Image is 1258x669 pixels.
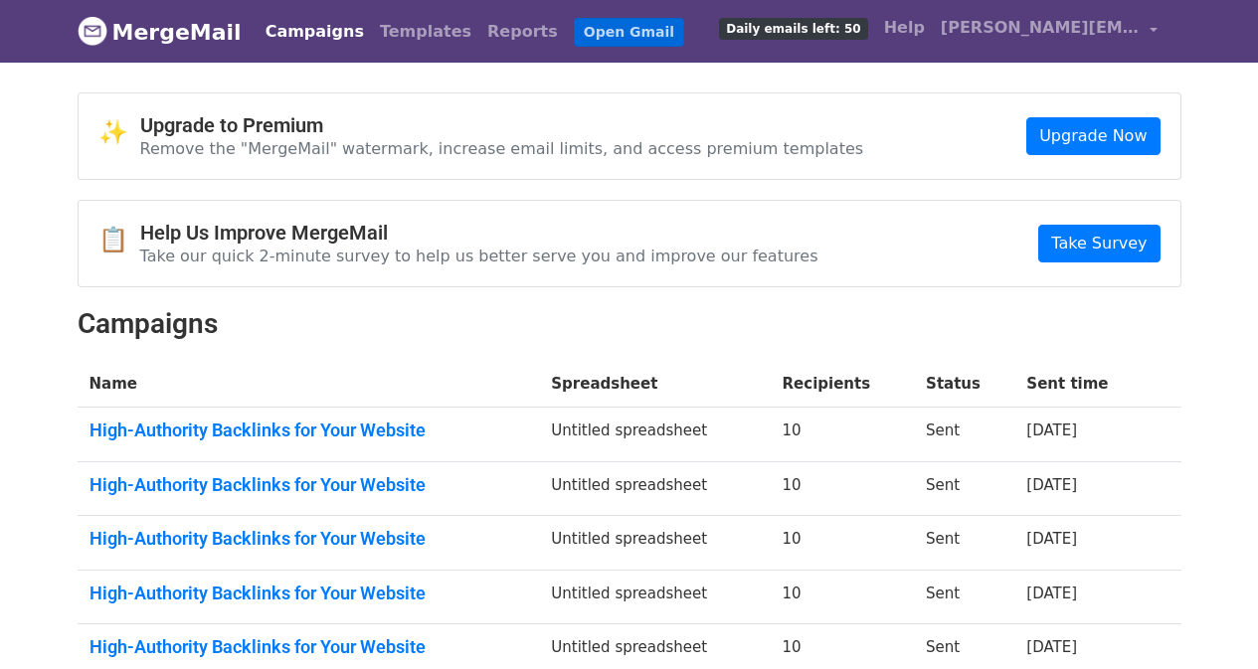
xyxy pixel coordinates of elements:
td: 10 [771,408,915,462]
td: Untitled spreadsheet [539,516,770,571]
td: Sent [914,461,1014,516]
a: Help [876,8,933,48]
a: Take Survey [1038,225,1160,262]
span: 📋 [98,226,140,254]
td: Untitled spreadsheet [539,570,770,624]
td: Sent [914,570,1014,624]
a: [PERSON_NAME][EMAIL_ADDRESS][DOMAIN_NAME] [933,8,1166,55]
td: Sent [914,408,1014,462]
img: MergeMail logo [78,16,107,46]
a: High-Authority Backlinks for Your Website [90,419,528,441]
td: 10 [771,461,915,516]
a: [DATE] [1026,585,1077,602]
iframe: Chat Widget [1159,574,1258,669]
td: 10 [771,516,915,571]
h2: Campaigns [78,307,1181,341]
a: Reports [479,12,566,52]
td: Sent [914,516,1014,571]
span: [PERSON_NAME][EMAIL_ADDRESS][DOMAIN_NAME] [941,16,1140,40]
h4: Upgrade to Premium [140,113,864,137]
th: Name [78,361,540,408]
a: High-Authority Backlinks for Your Website [90,474,528,496]
a: MergeMail [78,11,242,53]
th: Status [914,361,1014,408]
a: Templates [372,12,479,52]
span: Daily emails left: 50 [719,18,867,40]
td: Untitled spreadsheet [539,461,770,516]
th: Sent time [1014,361,1150,408]
p: Remove the "MergeMail" watermark, increase email limits, and access premium templates [140,138,864,159]
a: Upgrade Now [1026,117,1160,155]
th: Spreadsheet [539,361,770,408]
p: Take our quick 2-minute survey to help us better serve you and improve our features [140,246,818,266]
a: Campaigns [258,12,372,52]
a: High-Authority Backlinks for Your Website [90,636,528,658]
a: High-Authority Backlinks for Your Website [90,583,528,604]
th: Recipients [771,361,915,408]
a: High-Authority Backlinks for Your Website [90,528,528,550]
a: [DATE] [1026,530,1077,548]
a: Daily emails left: 50 [711,8,875,48]
td: Untitled spreadsheet [539,408,770,462]
a: [DATE] [1026,638,1077,656]
a: [DATE] [1026,476,1077,494]
a: Open Gmail [574,18,684,47]
td: 10 [771,570,915,624]
span: ✨ [98,118,140,147]
a: [DATE] [1026,421,1077,439]
h4: Help Us Improve MergeMail [140,221,818,245]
